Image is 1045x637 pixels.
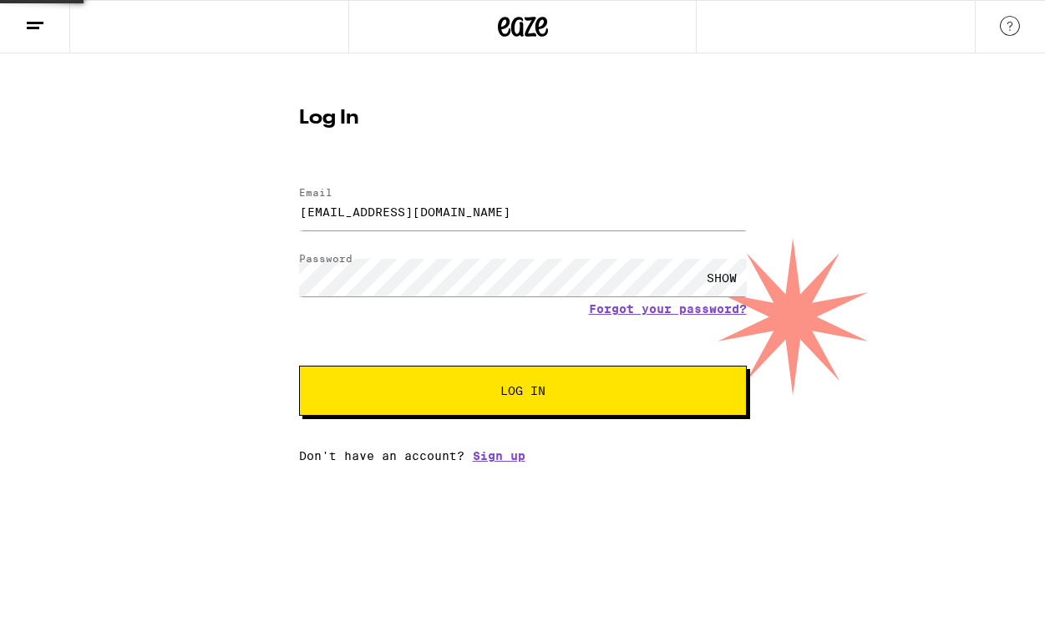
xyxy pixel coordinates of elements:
div: Don't have an account? [299,449,747,463]
span: Log In [500,385,545,397]
label: Email [299,187,332,198]
input: Email [299,193,747,230]
div: SHOW [697,259,747,296]
a: Sign up [473,449,525,463]
label: Password [299,253,353,264]
button: Log In [299,366,747,416]
h1: Log In [299,109,747,129]
a: Forgot your password? [589,302,747,316]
